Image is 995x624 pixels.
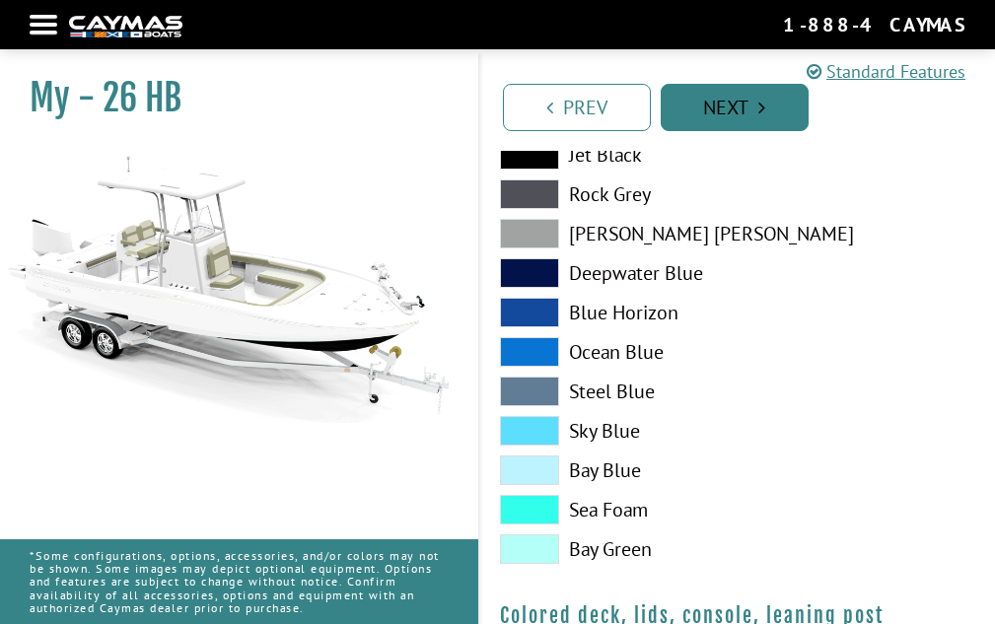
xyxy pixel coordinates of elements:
label: Steel Blue [500,377,718,406]
label: Deepwater Blue [500,258,718,288]
a: Standard Features [807,58,965,85]
a: Prev [503,84,651,131]
h1: My - 26 HB [30,76,429,120]
label: Bay Blue [500,455,718,485]
label: [PERSON_NAME] [PERSON_NAME] [500,219,718,248]
label: Jet Black [500,140,718,170]
label: Sea Foam [500,495,718,524]
div: 1-888-4CAYMAS [783,12,965,37]
label: Sky Blue [500,416,718,446]
img: white-logo-c9c8dbefe5ff5ceceb0f0178aa75bf4bb51f6bca0971e226c86eb53dfe498488.png [69,16,182,36]
label: Rock Grey [500,179,718,209]
label: Bay Green [500,534,718,564]
label: Blue Horizon [500,298,718,327]
a: Next [661,84,809,131]
label: Ocean Blue [500,337,718,367]
p: *Some configurations, options, accessories, and/or colors may not be shown. Some images may depic... [30,539,449,624]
